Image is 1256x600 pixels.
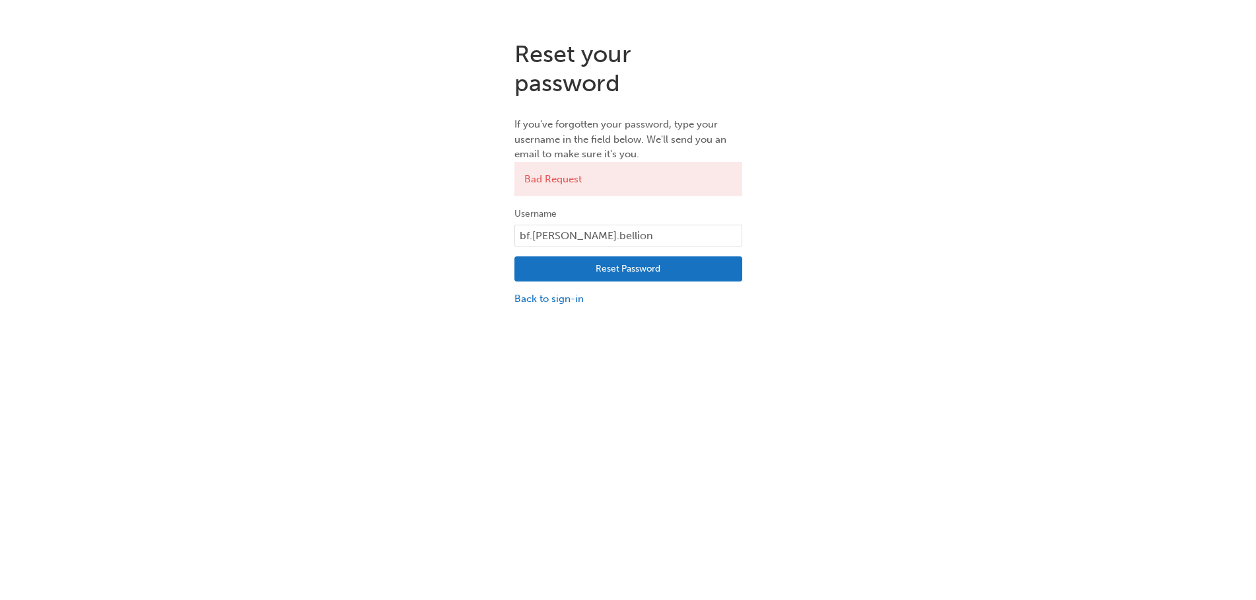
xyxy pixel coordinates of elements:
h1: Reset your password [514,40,742,97]
button: Reset Password [514,256,742,281]
div: Bad Request [514,162,742,197]
input: Username [514,225,742,247]
p: If you've forgotten your password, type your username in the field below. We'll send you an email... [514,117,742,162]
label: Username [514,206,742,222]
a: Back to sign-in [514,291,742,307]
